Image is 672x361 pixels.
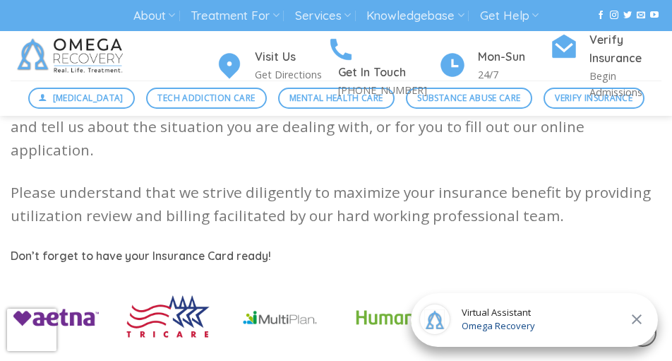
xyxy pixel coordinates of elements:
[338,64,438,82] h4: Get In Touch
[650,11,659,20] a: Follow on YouTube
[157,91,255,105] span: Tech Addiction Care
[623,11,632,20] a: Follow on Twitter
[478,48,550,66] h4: Mon-Sun
[596,11,605,20] a: Follow on Facebook
[255,48,327,66] h4: Visit Us
[146,88,267,109] a: Tech Addiction Care
[366,3,464,29] a: Knowledgebase
[295,3,351,29] a: Services
[53,91,124,105] span: [MEDICAL_DATA]
[589,68,661,100] p: Begin Admissions
[11,31,134,81] img: Omega Recovery
[28,88,136,109] a: [MEDICAL_DATA]
[338,82,438,98] p: [PHONE_NUMBER]
[215,48,327,83] a: Visit Us Get Directions
[589,31,661,68] h4: Verify Insurance
[637,11,645,20] a: Send us an email
[610,11,618,20] a: Follow on Instagram
[480,3,539,29] a: Get Help
[11,181,661,228] p: Please understand that we strive diligently to maximize your insurance benefit by providing utili...
[550,31,661,100] a: Verify Insurance Begin Admissions
[133,3,175,29] a: About
[11,247,661,266] h5: Don’t forget to have your Insurance Card ready!
[191,3,279,29] a: Treatment For
[327,33,438,98] a: Get In Touch [PHONE_NUMBER]
[11,91,661,162] p: It greatly aids our evaluation of your insurance coverage if you are willing to take some time an...
[255,66,327,83] p: Get Directions
[478,66,550,83] p: 24/7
